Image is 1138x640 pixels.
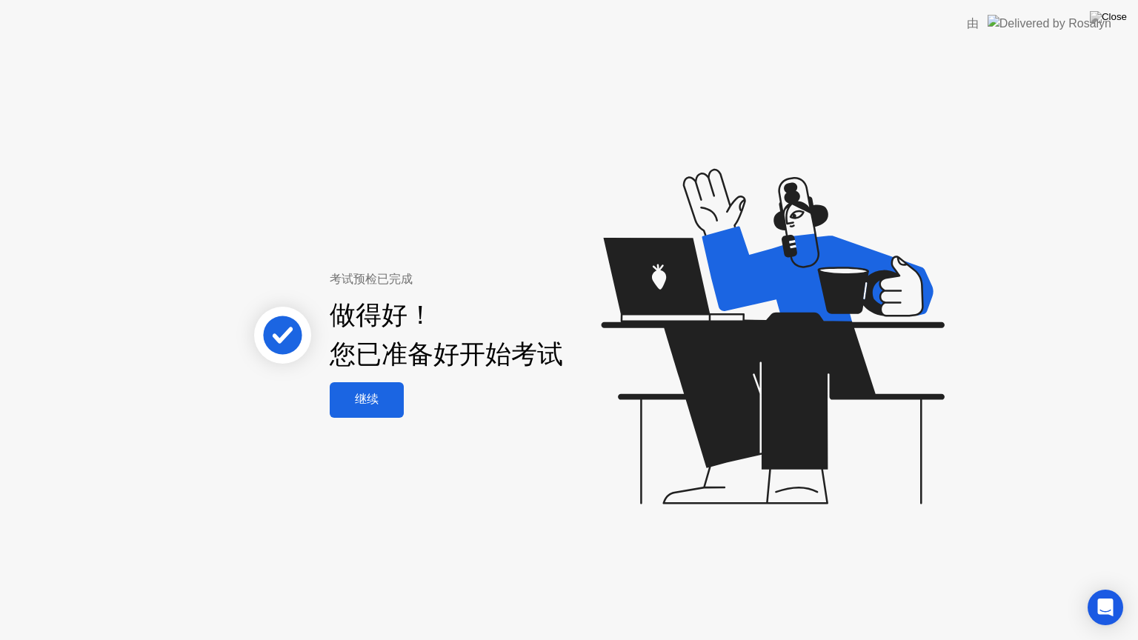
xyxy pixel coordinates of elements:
div: 由 [967,15,979,33]
button: 继续 [330,382,404,418]
div: 做得好！ 您已准备好开始考试 [330,296,563,374]
img: Close [1090,11,1127,23]
div: 继续 [334,392,399,407]
div: 考试预检已完成 [330,270,636,288]
img: Delivered by Rosalyn [988,15,1111,32]
div: Open Intercom Messenger [1088,590,1123,625]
